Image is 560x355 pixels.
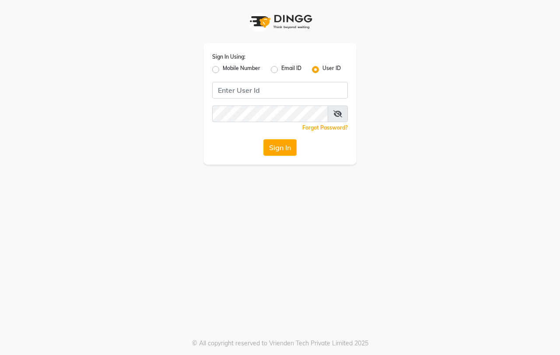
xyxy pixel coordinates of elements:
[212,82,348,98] input: Username
[302,124,348,131] a: Forgot Password?
[223,64,260,75] label: Mobile Number
[263,139,297,156] button: Sign In
[212,53,245,61] label: Sign In Using:
[212,105,328,122] input: Username
[281,64,301,75] label: Email ID
[245,9,315,35] img: logo1.svg
[322,64,341,75] label: User ID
